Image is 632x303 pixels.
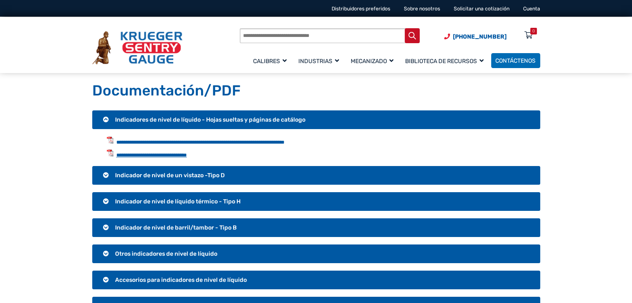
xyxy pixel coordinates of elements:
font: [PHONE_NUMBER] [453,33,507,40]
img: Medidor centinela Krueger [92,31,182,64]
font: Indicador de nivel de barril/tambor - Tipo B [115,224,237,231]
font: Accesorios para indicadores de nivel de líquido [115,276,247,283]
font: Mecanizado [351,58,387,65]
a: Cuenta [523,6,540,12]
font: Indicador de nivel de líquido térmico - Tipo H [115,198,241,205]
a: Número de teléfono (920) 434-8860 [444,32,507,41]
font: Indicadores de nivel de líquido - Hojas sueltas y páginas de catálogo [115,116,305,123]
font: Biblioteca de recursos [405,58,477,65]
font: Industrias [298,58,332,65]
a: Solicitar una cotización [454,6,509,12]
font: Indicador de nivel de un vistazo -Tipo D [115,172,225,179]
a: Industrias [294,52,347,69]
font: Calibres [253,58,280,65]
font: Contáctenos [495,57,536,64]
font: 0 [532,29,535,34]
a: Calibres [249,52,294,69]
a: Biblioteca de recursos [401,52,491,69]
a: Sobre nosotros [404,6,440,12]
font: Otros indicadores de nivel de líquido [115,250,217,257]
a: Contáctenos [491,53,540,68]
a: Mecanizado [347,52,401,69]
font: Documentación/PDF [92,82,241,99]
a: Distribuidores preferidos [332,6,390,12]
